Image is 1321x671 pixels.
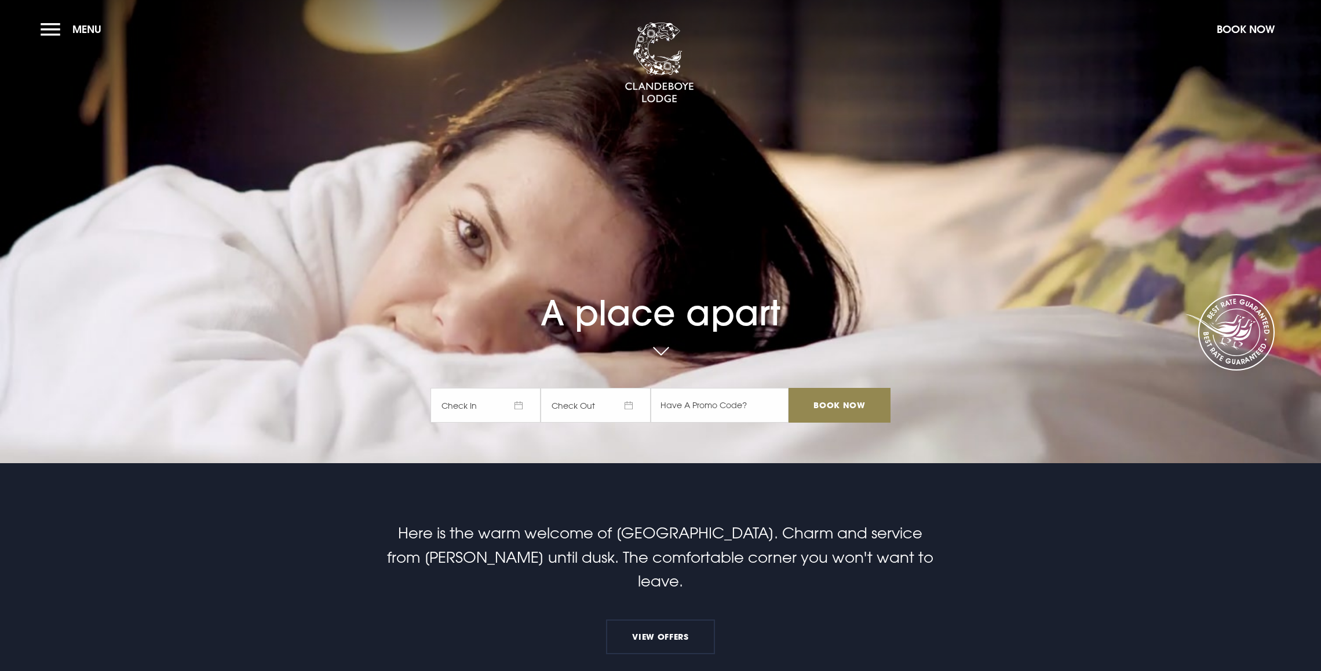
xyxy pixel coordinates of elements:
input: Have A Promo Code? [651,388,789,423]
button: Book Now [1211,17,1280,42]
img: Clandeboye Lodge [625,23,694,104]
span: Check In [430,388,541,423]
button: Menu [41,17,107,42]
span: Menu [72,23,101,36]
p: Here is the warm welcome of [GEOGRAPHIC_DATA]. Charm and service from [PERSON_NAME] until dusk. T... [385,521,936,593]
input: Book Now [789,388,891,423]
a: View Offers [606,619,715,654]
span: Check Out [541,388,651,423]
h1: A place apart [430,251,891,333]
